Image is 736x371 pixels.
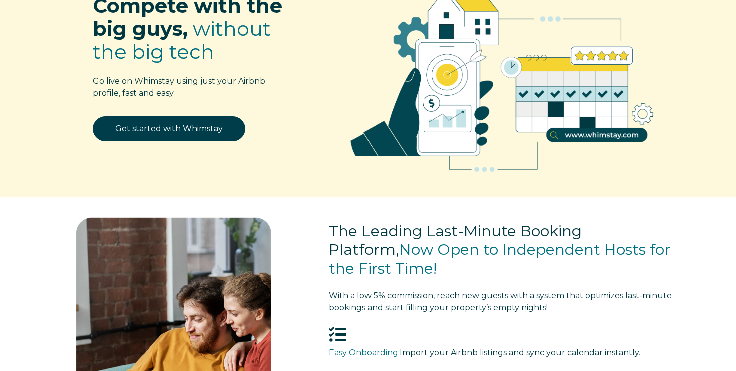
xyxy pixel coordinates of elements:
span: tart filling your property’s empty nights! [329,291,672,312]
span: Go live on Whimstay using just your Airbnb profile, fast and easy [93,76,265,98]
span: Now Open to Independent Hosts for the First Time! [329,240,670,278]
span: without the big tech [93,16,271,64]
a: Get started with Whimstay [93,116,245,141]
span: Import your Airbnb listings and sync your calendar instantly. [400,348,640,357]
span: The Leading Last-Minute Booking Platform, [329,222,582,259]
span: Easy Onboarding: [329,348,400,357]
span: With a low 5% commission, reach new guests with a system that optimizes last-minute bookings and s [329,291,672,312]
